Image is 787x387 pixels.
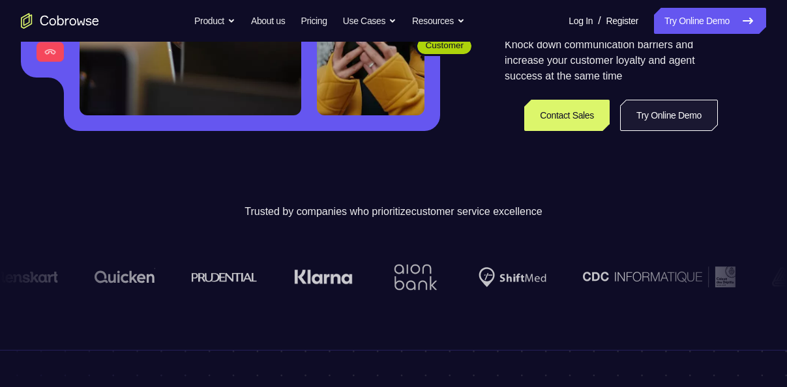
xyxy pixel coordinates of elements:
p: Knock down communication barriers and increase your customer loyalty and agent success at the sam... [505,37,718,84]
a: Register [606,8,638,34]
img: Aion Bank [389,251,441,304]
a: Pricing [301,8,327,34]
a: Contact Sales [524,100,610,131]
button: Product [194,8,235,34]
button: Use Cases [343,8,396,34]
a: Log In [569,8,593,34]
img: Klarna [293,269,352,285]
img: prudential [191,272,257,282]
span: customer service excellence [411,206,542,217]
span: / [598,13,601,29]
a: Try Online Demo [654,8,766,34]
a: Go to the home page [21,13,99,29]
button: Resources [412,8,465,34]
img: Shiftmed [478,267,546,287]
img: CDC Informatique [582,266,735,287]
a: Try Online Demo [620,100,718,131]
a: About us [251,8,285,34]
